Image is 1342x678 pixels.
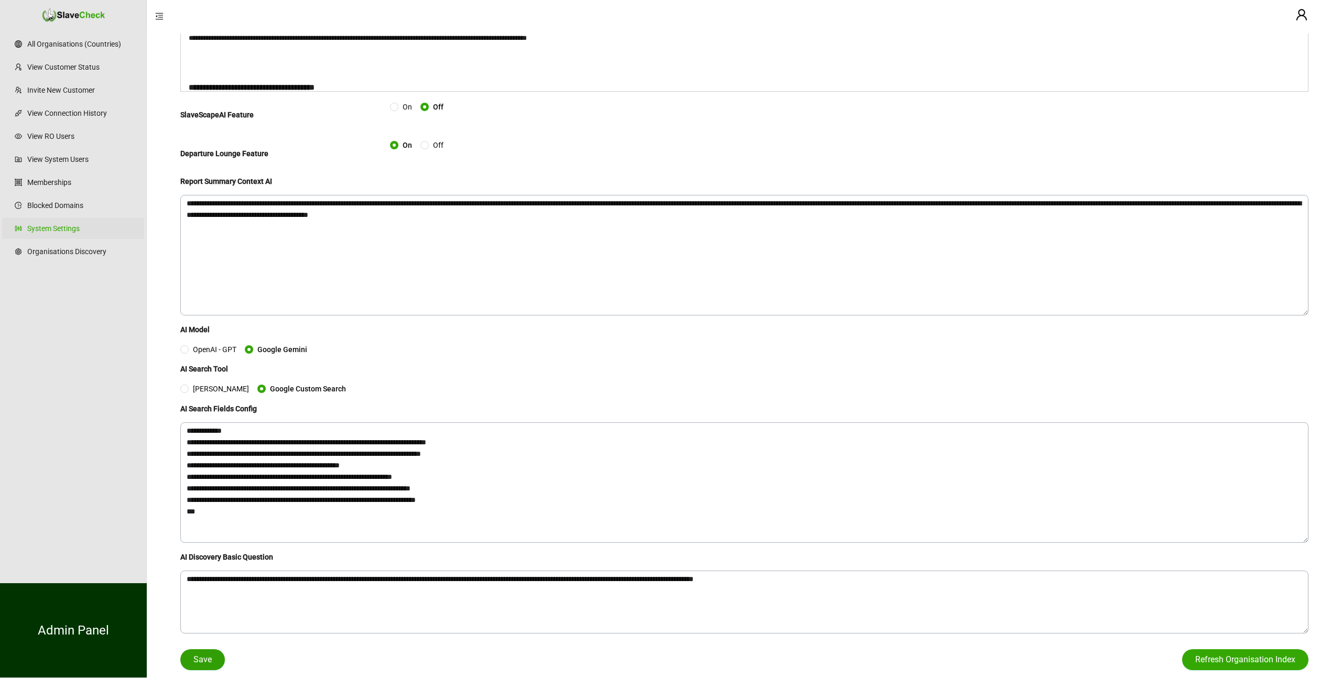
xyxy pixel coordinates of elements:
span: Google Gemini [253,344,311,355]
button: Refresh Organisation Index [1182,649,1308,670]
span: Off [429,102,448,112]
h4: Report Summary Context AI [180,177,1308,185]
h4: AI Search Tool [180,365,1308,373]
h4: AI Model [180,325,1308,334]
span: OpenAI - GPT [189,344,241,355]
span: Save [193,653,212,666]
a: Memberships [27,172,136,193]
h4: AI Discovery Basic Question [180,553,1308,561]
a: View System Users [27,149,136,170]
span: Google Custom Search [266,384,350,394]
span: Refresh Organisation Index [1195,653,1295,666]
a: System Settings [27,218,136,239]
span: [PERSON_NAME] [189,384,253,394]
h4: SlaveScapeAI Feature [180,111,390,119]
a: Organisations Discovery [27,241,136,262]
a: View Customer Status [27,57,136,78]
span: menu-fold [155,12,164,20]
span: Off [429,140,448,150]
span: On [398,102,416,112]
span: user [1295,8,1308,21]
span: On [398,140,416,150]
button: Save [180,649,225,670]
a: View Connection History [27,103,136,124]
h4: AI Search Fields Config [180,404,1308,413]
h4: Departure Lounge Feature [180,149,390,158]
a: View RO Users [27,126,136,147]
a: Blocked Domains [27,195,136,216]
a: Invite New Customer [27,80,136,101]
a: All Organisations (Countries) [27,34,136,54]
